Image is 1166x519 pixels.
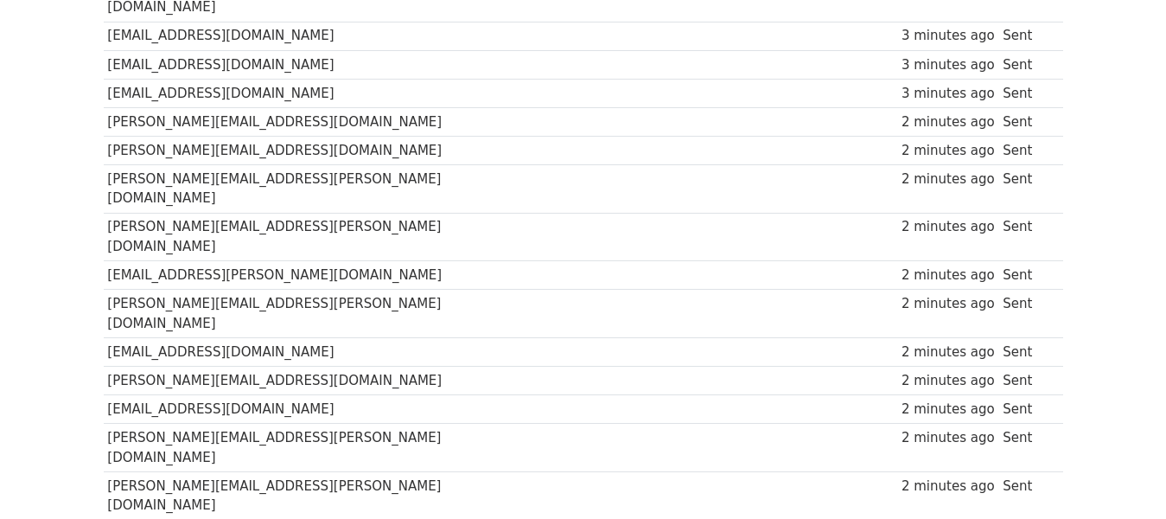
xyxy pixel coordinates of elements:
[104,79,508,107] td: [EMAIL_ADDRESS][DOMAIN_NAME]
[104,50,508,79] td: [EMAIL_ADDRESS][DOMAIN_NAME]
[104,22,508,50] td: [EMAIL_ADDRESS][DOMAIN_NAME]
[902,55,995,75] div: 3 minutes ago
[902,477,995,497] div: 2 minutes ago
[1080,436,1166,519] iframe: Chat Widget
[104,213,508,261] td: [PERSON_NAME][EMAIL_ADDRESS][PERSON_NAME][DOMAIN_NAME]
[902,141,995,161] div: 2 minutes ago
[998,79,1054,107] td: Sent
[104,137,508,165] td: [PERSON_NAME][EMAIL_ADDRESS][DOMAIN_NAME]
[998,165,1054,214] td: Sent
[902,112,995,132] div: 2 minutes ago
[902,294,995,314] div: 2 minutes ago
[998,213,1054,261] td: Sent
[902,170,995,189] div: 2 minutes ago
[998,395,1054,424] td: Sent
[902,84,995,104] div: 3 minutes ago
[998,107,1054,136] td: Sent
[998,367,1054,395] td: Sent
[104,165,508,214] td: [PERSON_NAME][EMAIL_ADDRESS][PERSON_NAME][DOMAIN_NAME]
[104,424,508,472] td: [PERSON_NAME][EMAIL_ADDRESS][PERSON_NAME][DOMAIN_NAME]
[902,217,995,237] div: 2 minutes ago
[902,266,995,285] div: 2 minutes ago
[104,367,508,395] td: [PERSON_NAME][EMAIL_ADDRESS][DOMAIN_NAME]
[902,343,995,362] div: 2 minutes ago
[902,371,995,391] div: 2 minutes ago
[104,107,508,136] td: [PERSON_NAME][EMAIL_ADDRESS][DOMAIN_NAME]
[998,424,1054,472] td: Sent
[998,50,1054,79] td: Sent
[104,395,508,424] td: [EMAIL_ADDRESS][DOMAIN_NAME]
[998,261,1054,290] td: Sent
[902,400,995,420] div: 2 minutes ago
[998,137,1054,165] td: Sent
[104,261,508,290] td: [EMAIL_ADDRESS][PERSON_NAME][DOMAIN_NAME]
[998,22,1054,50] td: Sent
[998,290,1054,338] td: Sent
[998,337,1054,366] td: Sent
[104,337,508,366] td: [EMAIL_ADDRESS][DOMAIN_NAME]
[902,428,995,448] div: 2 minutes ago
[902,26,995,46] div: 3 minutes ago
[104,290,508,338] td: [PERSON_NAME][EMAIL_ADDRESS][PERSON_NAME][DOMAIN_NAME]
